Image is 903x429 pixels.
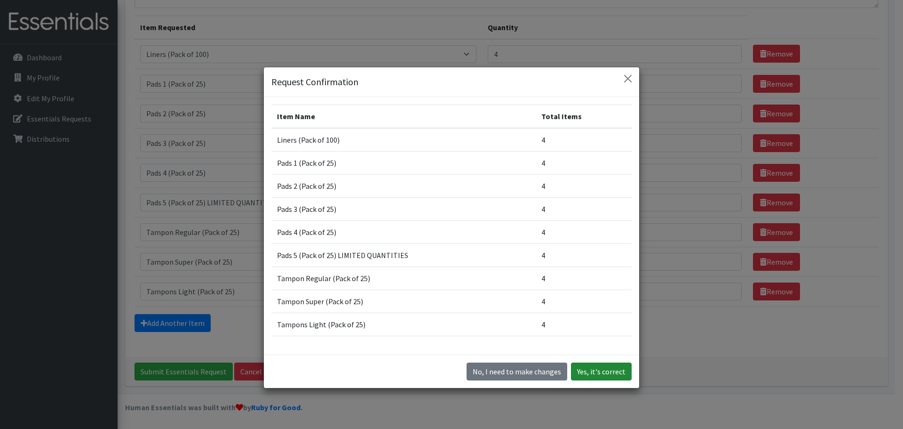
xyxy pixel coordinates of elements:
[271,152,536,175] td: Pads 1 (Pack of 25)
[536,128,632,152] td: 4
[536,267,632,290] td: 4
[536,221,632,244] td: 4
[536,105,632,129] th: Total Items
[271,244,536,267] td: Pads 5 (Pack of 25) LIMITED QUANTITIES
[536,198,632,221] td: 4
[536,152,632,175] td: 4
[271,105,536,129] th: Item Name
[620,71,635,86] button: Close
[271,198,536,221] td: Pads 3 (Pack of 25)
[536,175,632,198] td: 4
[271,313,536,336] td: Tampons Light (Pack of 25)
[536,244,632,267] td: 4
[536,313,632,336] td: 4
[271,290,536,313] td: Tampon Super (Pack of 25)
[271,175,536,198] td: Pads 2 (Pack of 25)
[271,267,536,290] td: Tampon Regular (Pack of 25)
[467,363,567,380] button: No I need to make changes
[271,128,536,152] td: Liners (Pack of 100)
[571,363,632,380] button: Yes, it's correct
[536,290,632,313] td: 4
[271,75,358,89] h5: Request Confirmation
[271,221,536,244] td: Pads 4 (Pack of 25)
